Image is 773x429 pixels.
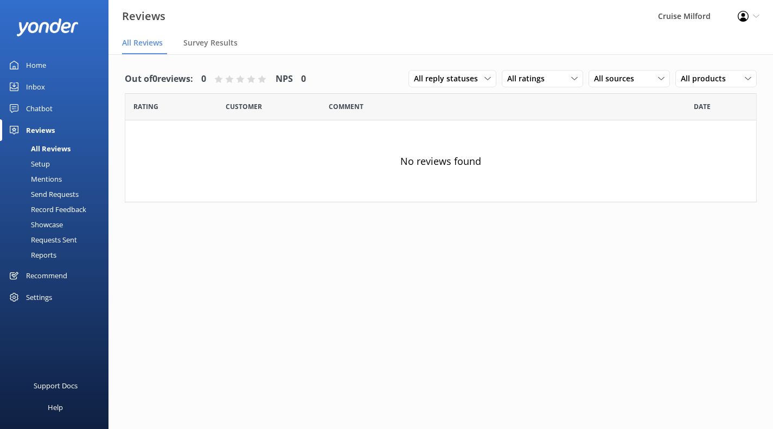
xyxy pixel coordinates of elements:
span: All sources [594,73,641,85]
h4: 0 [301,72,306,86]
div: Send Requests [7,187,79,202]
div: Support Docs [34,375,78,396]
span: All Reviews [122,37,163,48]
span: Date [133,101,158,112]
h4: 0 [201,72,206,86]
a: Send Requests [7,187,108,202]
div: Recommend [26,265,67,286]
div: Settings [26,286,52,308]
div: Inbox [26,76,45,98]
a: Reports [7,247,108,262]
a: Record Feedback [7,202,108,217]
img: yonder-white-logo.png [16,18,79,36]
h4: NPS [276,72,293,86]
div: Chatbot [26,98,53,119]
div: Requests Sent [7,232,77,247]
a: Showcase [7,217,108,232]
a: Requests Sent [7,232,108,247]
div: Reports [7,247,56,262]
div: Help [48,396,63,418]
div: All Reviews [7,141,71,156]
span: Survey Results [183,37,238,48]
span: Question [329,101,363,112]
div: No reviews found [125,120,756,202]
div: Showcase [7,217,63,232]
span: All ratings [507,73,551,85]
div: Setup [7,156,50,171]
a: All Reviews [7,141,108,156]
span: Date [694,101,711,112]
div: Mentions [7,171,62,187]
div: Reviews [26,119,55,141]
div: Record Feedback [7,202,86,217]
div: Home [26,54,46,76]
a: Mentions [7,171,108,187]
h4: Out of 0 reviews: [125,72,193,86]
a: Setup [7,156,108,171]
span: Date [226,101,262,112]
span: All products [681,73,732,85]
h3: Reviews [122,8,165,25]
span: All reply statuses [414,73,484,85]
